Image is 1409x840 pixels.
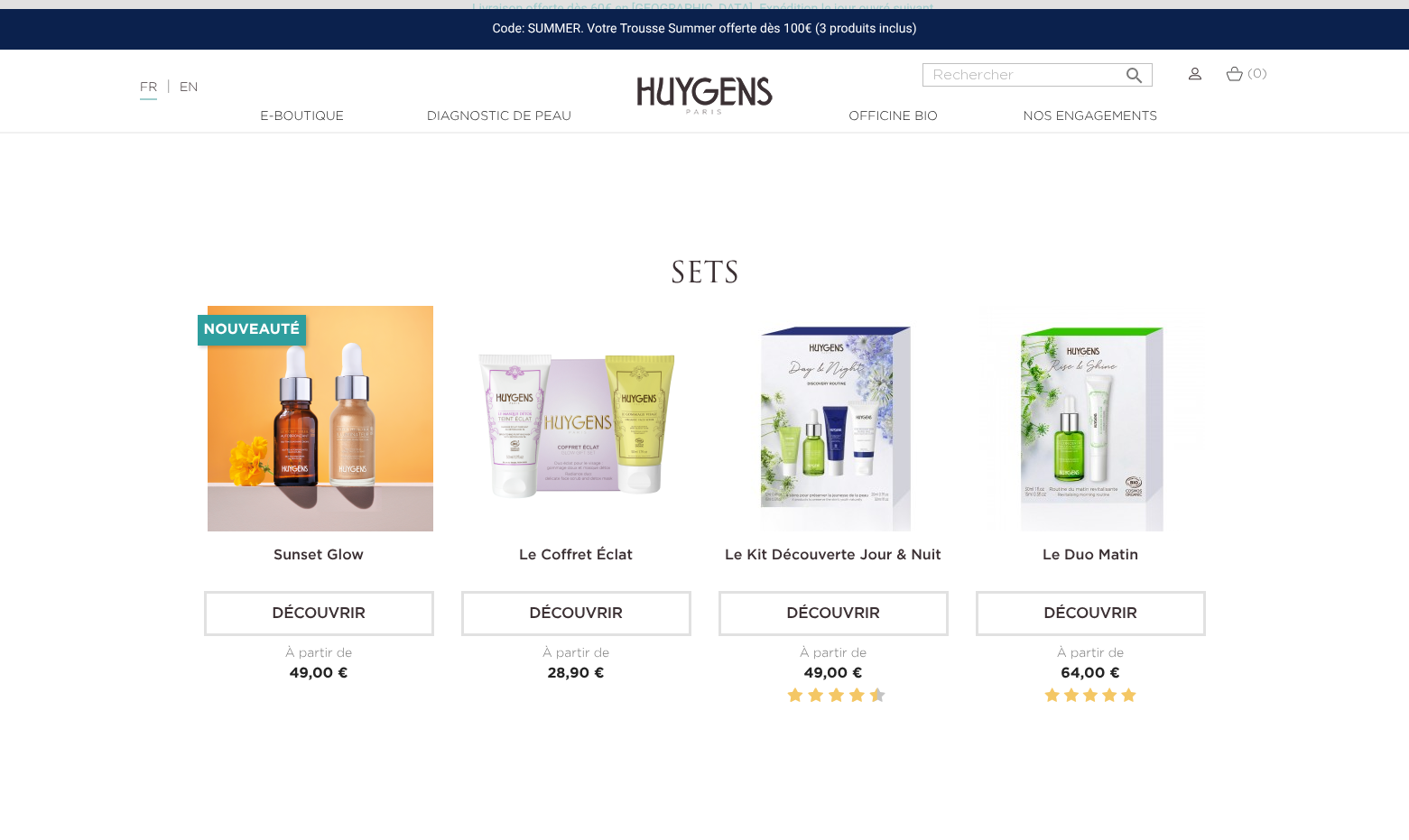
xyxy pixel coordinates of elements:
div: À partir de [461,644,691,663]
span: 49,00 € [803,667,862,681]
label: 5 [825,685,828,707]
div: À partir de [204,644,434,663]
li: Nouveauté [198,315,306,346]
a: Sunset Glow [273,549,364,563]
a: Découvrir [976,591,1206,636]
label: 1 [1045,685,1060,707]
span: 49,00 € [289,667,348,681]
a: Diagnostic de peau [409,107,589,126]
div: À partir de [976,644,1206,663]
a: EN [180,81,198,94]
span: 28,90 € [547,667,604,681]
i:  [1124,60,1145,81]
a: FR [140,81,157,100]
label: 8 [852,685,861,707]
label: 10 [873,685,882,707]
label: 3 [804,685,807,707]
a: E-Boutique [212,107,393,126]
button:  [1118,58,1151,82]
span: (0) [1247,68,1267,80]
a: Découvrir [204,591,434,636]
div: À partir de [718,644,949,663]
label: 5 [1121,685,1136,707]
a: Découvrir [461,591,691,636]
label: 2 [791,685,800,707]
label: 4 [811,685,820,707]
label: 4 [1102,685,1117,707]
label: 2 [1064,685,1079,707]
img: Le duo concombre [979,306,1205,531]
label: 3 [1083,685,1098,707]
img: Huygens [637,48,773,117]
img: Le Kit Découverte Jour & Nuit [722,306,948,531]
a: Nos engagements [1000,107,1181,126]
span: 64,00 € [1061,667,1120,681]
label: 1 [783,685,786,707]
label: 7 [846,685,848,707]
input: Rechercher [922,63,1153,87]
a: Le Duo Matin [1043,549,1138,563]
label: 6 [832,685,841,707]
a: Officine Bio [803,107,984,126]
img: Sunset glow- un teint éclatant [208,306,433,531]
a: Le Coffret Éclat [519,549,633,563]
div: | [131,77,573,98]
label: 9 [867,685,869,707]
a: Le Kit Découverte Jour & Nuit [725,549,941,563]
h2: SETS [204,258,1206,292]
a: Découvrir [718,591,949,636]
img: Le Coffret éclat [465,306,691,531]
